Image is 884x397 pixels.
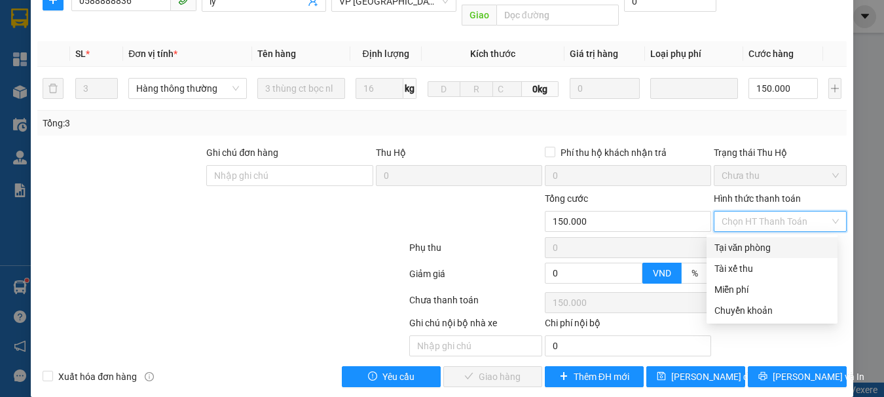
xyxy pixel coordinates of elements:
button: exclamation-circleYêu cầu [342,366,441,387]
div: Tại văn phòng [714,240,830,255]
span: info-circle [145,372,154,381]
div: Tổng: 3 [43,116,342,130]
div: Phụ thu [408,240,543,263]
button: plus [828,78,841,99]
div: Ghi chú nội bộ nhà xe [409,316,542,335]
span: Phí thu hộ khách nhận trả [555,145,672,160]
span: plus [559,371,568,382]
span: printer [758,371,767,382]
button: plusThêm ĐH mới [545,366,644,387]
span: % [691,268,698,278]
span: Đơn vị tính [128,48,177,59]
span: Tổng cước [545,193,588,204]
span: save [657,371,666,382]
div: Chi phí nội bộ [545,316,711,335]
span: Xuất hóa đơn hàng [53,369,142,384]
div: Chưa thanh toán [408,293,543,316]
input: R [460,81,493,97]
span: exclamation-circle [368,371,377,382]
button: delete [43,78,64,99]
input: VD: Bàn, Ghế [257,78,345,99]
input: Dọc đường [496,5,619,26]
input: Ghi chú đơn hàng [206,165,373,186]
input: 0 [570,78,640,99]
span: Tên hàng [257,48,296,59]
span: Kích thước [470,48,515,59]
button: checkGiao hàng [443,366,542,387]
span: 0kg [522,81,559,97]
div: Chuyển khoản [714,303,830,318]
label: Ghi chú đơn hàng [206,147,278,158]
span: Giao [462,5,496,26]
span: Chưa thu [722,166,839,185]
div: Tài xế thu [714,261,830,276]
span: kg [403,78,416,99]
button: save[PERSON_NAME] đổi [646,366,745,387]
span: Thêm ĐH mới [574,369,629,384]
input: D [428,81,461,97]
div: Miễn phí [714,282,830,297]
input: Nhập ghi chú [409,335,542,356]
span: [PERSON_NAME] và In [773,369,864,384]
span: Giá trị hàng [570,48,618,59]
span: Định lượng [363,48,409,59]
span: SL [75,48,86,59]
span: Chọn HT Thanh Toán [722,212,839,231]
span: VND [653,268,671,278]
input: C [492,81,523,97]
span: Thu Hộ [376,147,406,158]
th: Loại phụ phí [645,41,743,67]
div: Giảm giá [408,267,543,290]
span: [PERSON_NAME] đổi [671,369,756,384]
button: printer[PERSON_NAME] và In [748,366,847,387]
span: Yêu cầu [382,369,414,384]
span: Hàng thông thường [136,79,238,98]
span: Cước hàng [748,48,794,59]
div: Trạng thái Thu Hộ [714,145,847,160]
label: Hình thức thanh toán [714,193,801,204]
